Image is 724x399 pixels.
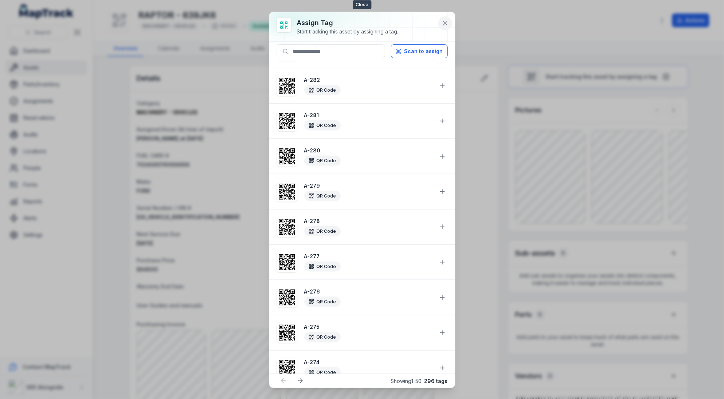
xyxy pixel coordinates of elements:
div: QR Code [304,191,341,201]
div: QR Code [304,156,341,166]
strong: A-280 [304,147,432,154]
div: QR Code [304,332,341,342]
div: Start tracking this asset by assigning a tag. [297,28,399,35]
div: QR Code [304,85,341,95]
strong: A-279 [304,182,432,189]
strong: A-282 [304,76,432,84]
div: QR Code [304,297,341,307]
strong: A-275 [304,323,432,331]
strong: 296 tags [424,378,448,384]
div: QR Code [304,226,341,236]
strong: A-281 [304,112,432,119]
strong: A-276 [304,288,432,295]
span: Showing 1 - 50 · [391,378,448,384]
div: QR Code [304,367,341,378]
span: Close [353,0,371,9]
h3: Assign tag [297,18,399,28]
strong: A-274 [304,359,432,366]
strong: A-278 [304,218,432,225]
div: QR Code [304,120,341,131]
div: QR Code [304,262,341,272]
button: Scan to assign [391,44,448,58]
strong: A-277 [304,253,432,260]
